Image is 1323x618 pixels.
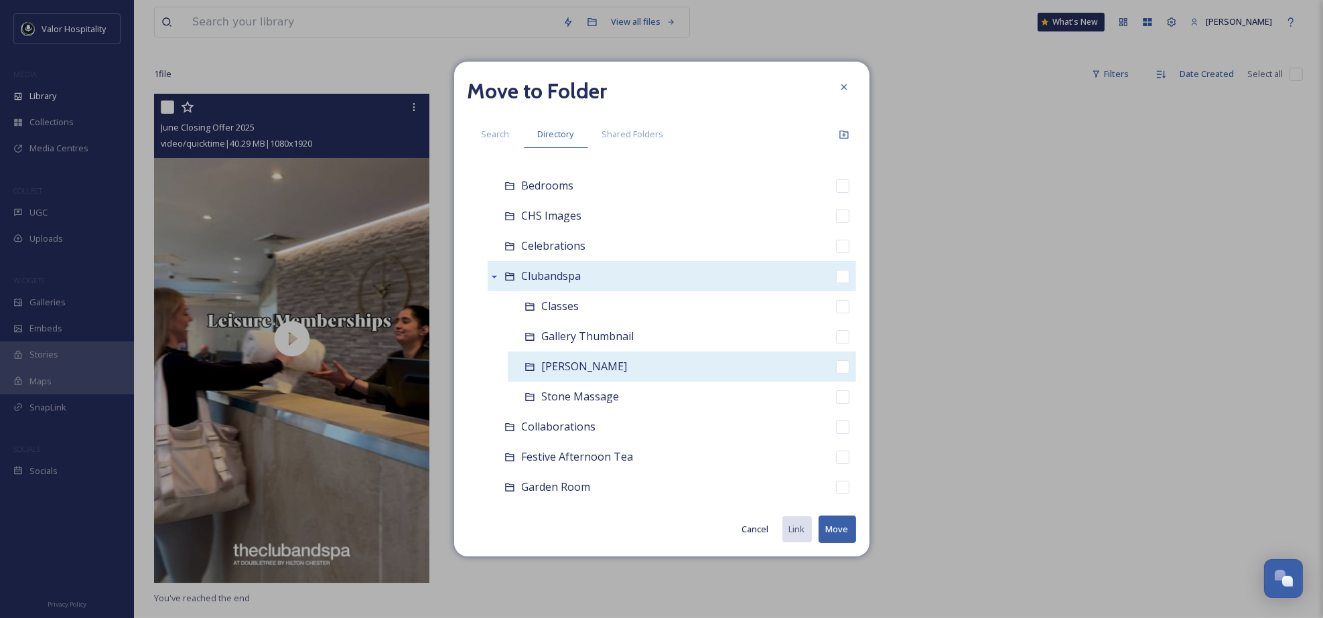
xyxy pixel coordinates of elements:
span: Bedrooms [522,178,574,193]
button: Cancel [736,516,776,542]
span: Directory [538,128,574,141]
span: Gallery Thumbnail [542,329,634,343]
span: [PERSON_NAME] [542,359,628,374]
span: Festive Afternoon Tea [522,449,634,464]
span: Shared Folders [602,128,664,141]
span: Collaborations [522,419,596,434]
span: Stone Massage [542,389,620,404]
button: Open Chat [1264,559,1303,598]
h2: Move to Folder [468,75,608,107]
span: Classes [542,299,579,313]
span: CHS Images [522,208,582,223]
button: Link [782,516,812,542]
button: Move [819,516,856,543]
span: Celebrations [522,238,586,253]
span: Search [482,128,510,141]
span: Clubandspa [522,268,581,283]
span: Garden Room [522,479,591,494]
